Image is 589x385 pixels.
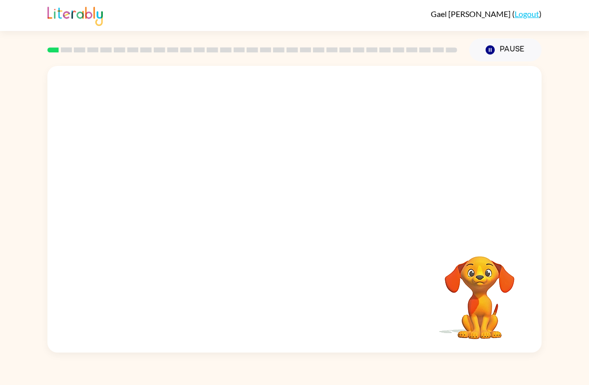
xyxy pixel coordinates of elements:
div: ( ) [431,9,542,18]
video: Your browser must support playing .mp4 files to use Literably. Please try using another browser. [430,241,530,341]
button: Pause [469,38,542,61]
img: Literably [47,4,103,26]
span: Gael [PERSON_NAME] [431,9,512,18]
a: Logout [515,9,539,18]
